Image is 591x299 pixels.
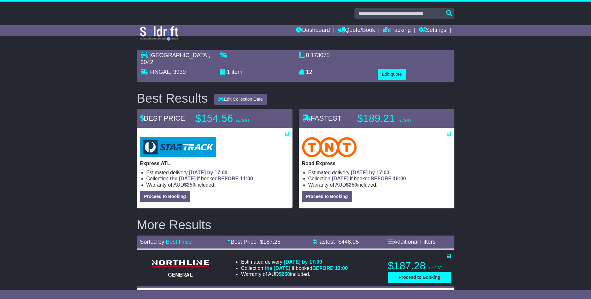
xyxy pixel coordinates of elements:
[170,176,253,181] span: if booked
[140,114,185,122] span: BEST PRICE
[388,272,451,283] button: Proceed to Booking
[149,258,212,269] img: Northline Distribution: GENERAL
[265,266,348,271] span: if booked
[187,182,195,188] span: 250
[214,94,267,105] button: Edit Collection Date
[306,69,312,75] span: 12
[232,69,243,75] span: item
[282,272,290,277] span: 250
[236,118,249,123] span: inc GST
[140,160,289,166] p: Express ATL
[371,176,392,181] span: BEFORE
[146,176,289,182] li: Collection
[338,25,375,36] a: Quote/Book
[428,266,442,270] span: inc GST
[296,25,330,36] a: Dashboard
[332,176,406,181] span: if booked
[146,182,289,188] li: Warranty of AUD included.
[140,137,216,157] img: StarTrack: Express ATL
[284,259,322,265] span: [DATE] by 17:00
[308,182,451,188] li: Warranty of AUD included.
[388,260,451,272] p: $187.28
[240,176,253,181] span: 11:00
[308,176,451,182] li: Collection
[227,239,280,245] a: Best Price- $187.28
[342,239,359,245] span: 446.05
[302,160,451,166] p: Road Express
[306,52,330,58] span: 0.173075
[166,239,192,245] a: Best Price
[393,176,406,181] span: 16:00
[137,218,454,232] h2: More Results
[168,272,193,278] span: GENERAL
[218,176,239,181] span: BEFORE
[265,266,290,271] span: the [DATE]
[170,176,195,181] span: the [DATE]
[302,137,357,157] img: TNT Domestic: Road Express
[241,271,348,277] li: Warranty of AUD included.
[332,176,348,181] span: [DATE]
[279,272,290,277] span: $
[146,170,289,176] li: Estimated delivery
[140,239,164,245] span: Sorted by
[184,182,195,188] span: $
[227,69,230,75] span: 1
[140,191,190,202] button: Proceed to Booking
[263,239,280,245] span: 187.28
[256,239,280,245] span: - $
[335,266,348,271] span: 13:00
[189,170,228,175] span: [DATE] by 17:00
[150,52,209,58] span: [GEOGRAPHIC_DATA]
[313,239,359,245] a: Fastest- $446.05
[308,170,451,176] li: Estimated delivery
[388,239,436,245] a: Additional Filters
[351,170,390,175] span: [DATE] by 17:00
[150,69,170,75] span: FINGAL
[335,239,359,245] span: - $
[170,69,186,75] span: , 3939
[195,112,274,125] p: $154.56
[302,114,342,122] span: FASTEST
[378,69,406,80] button: Edit quote
[398,118,411,123] span: inc GST
[241,265,348,271] li: Collection
[302,191,352,202] button: Proceed to Booking
[349,182,357,188] span: 250
[141,52,210,65] span: , 3042
[419,25,446,36] a: Settings
[312,266,334,271] span: BEFORE
[357,112,436,125] p: $189.21
[383,25,411,36] a: Tracking
[346,182,357,188] span: $
[241,259,348,265] li: Estimated delivery
[134,91,211,105] div: Best Results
